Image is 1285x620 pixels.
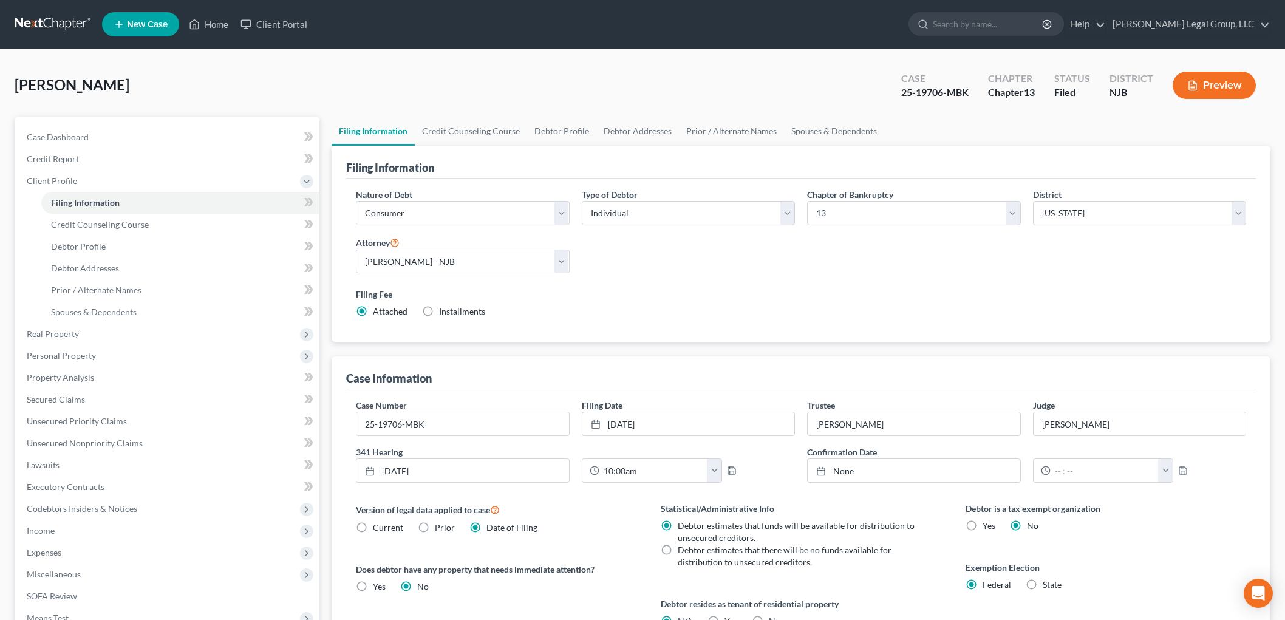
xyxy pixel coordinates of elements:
span: Property Analysis [27,372,94,383]
span: Spouses & Dependents [51,307,137,317]
label: Does debtor have any property that needs immediate attention? [356,563,636,576]
a: Debtor Addresses [41,257,319,279]
a: Filing Information [332,117,415,146]
span: Lawsuits [27,460,60,470]
span: Credit Report [27,154,79,164]
label: Exemption Election [966,561,1246,574]
div: NJB [1109,86,1153,100]
span: Date of Filing [486,522,537,533]
a: Case Dashboard [17,126,319,148]
span: Filing Information [51,197,120,208]
span: Real Property [27,329,79,339]
span: Unsecured Priority Claims [27,416,127,426]
a: Executory Contracts [17,476,319,498]
span: Debtor estimates that there will be no funds available for distribution to unsecured creditors. [678,545,891,567]
span: Federal [983,579,1011,590]
div: Status [1054,72,1090,86]
input: -- [1034,412,1246,435]
span: Prior / Alternate Names [51,285,141,295]
div: Filed [1054,86,1090,100]
span: Debtor estimates that funds will be available for distribution to unsecured creditors. [678,520,915,543]
label: Nature of Debt [356,188,412,201]
a: Property Analysis [17,367,319,389]
label: Chapter of Bankruptcy [807,188,893,201]
div: Chapter [988,72,1035,86]
span: Codebtors Insiders & Notices [27,503,137,514]
span: No [417,581,429,591]
a: Credit Counseling Course [41,214,319,236]
div: 25-19706-MBK [901,86,969,100]
a: [DATE] [356,459,569,482]
a: Debtor Addresses [596,117,679,146]
a: Filing Information [41,192,319,214]
a: Home [183,13,234,35]
label: Debtor resides as tenant of residential property [661,598,941,610]
a: Unsecured Nonpriority Claims [17,432,319,454]
span: Current [373,522,403,533]
input: -- [808,412,1020,435]
span: Income [27,525,55,536]
label: Judge [1033,399,1055,412]
span: New Case [127,20,168,29]
label: Statistical/Administrative Info [661,502,941,515]
label: Case Number [356,399,407,412]
a: Spouses & Dependents [41,301,319,323]
label: Filing Date [582,399,622,412]
a: Lawsuits [17,454,319,476]
a: Debtor Profile [41,236,319,257]
span: Case Dashboard [27,132,89,142]
a: [PERSON_NAME] Legal Group, LLC [1106,13,1270,35]
a: [DATE] [582,412,795,435]
span: [PERSON_NAME] [15,76,129,94]
a: Credit Report [17,148,319,170]
a: Help [1065,13,1105,35]
span: 13 [1024,86,1035,98]
span: Client Profile [27,175,77,186]
span: Debtor Addresses [51,263,119,273]
a: Secured Claims [17,389,319,410]
span: Yes [373,581,386,591]
span: Executory Contracts [27,482,104,492]
span: SOFA Review [27,591,77,601]
div: Open Intercom Messenger [1244,579,1273,608]
input: -- : -- [1051,459,1159,482]
div: Case Information [346,371,432,386]
input: -- : -- [599,459,708,482]
span: Personal Property [27,350,96,361]
label: Filing Fee [356,288,1246,301]
a: Unsecured Priority Claims [17,410,319,432]
span: Miscellaneous [27,569,81,579]
label: 341 Hearing [350,446,801,458]
a: Prior / Alternate Names [679,117,784,146]
span: Unsecured Nonpriority Claims [27,438,143,448]
label: Version of legal data applied to case [356,502,636,517]
label: Debtor is a tax exempt organization [966,502,1246,515]
span: State [1043,579,1062,590]
a: Debtor Profile [527,117,596,146]
a: Prior / Alternate Names [41,279,319,301]
span: Installments [439,306,485,316]
span: Prior [435,522,455,533]
span: Credit Counseling Course [51,219,149,230]
div: District [1109,72,1153,86]
span: Expenses [27,547,61,557]
div: Case [901,72,969,86]
div: Chapter [988,86,1035,100]
label: Trustee [807,399,835,412]
a: SOFA Review [17,585,319,607]
input: Search by name... [933,13,1044,35]
label: Type of Debtor [582,188,638,201]
a: Client Portal [234,13,313,35]
label: Attorney [356,235,400,250]
button: Preview [1173,72,1256,99]
div: Filing Information [346,160,434,175]
input: Enter case number... [356,412,569,435]
a: Credit Counseling Course [415,117,527,146]
label: Confirmation Date [801,446,1252,458]
a: Spouses & Dependents [784,117,884,146]
span: Attached [373,306,407,316]
span: Secured Claims [27,394,85,404]
span: Debtor Profile [51,241,106,251]
label: District [1033,188,1062,201]
a: None [808,459,1020,482]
